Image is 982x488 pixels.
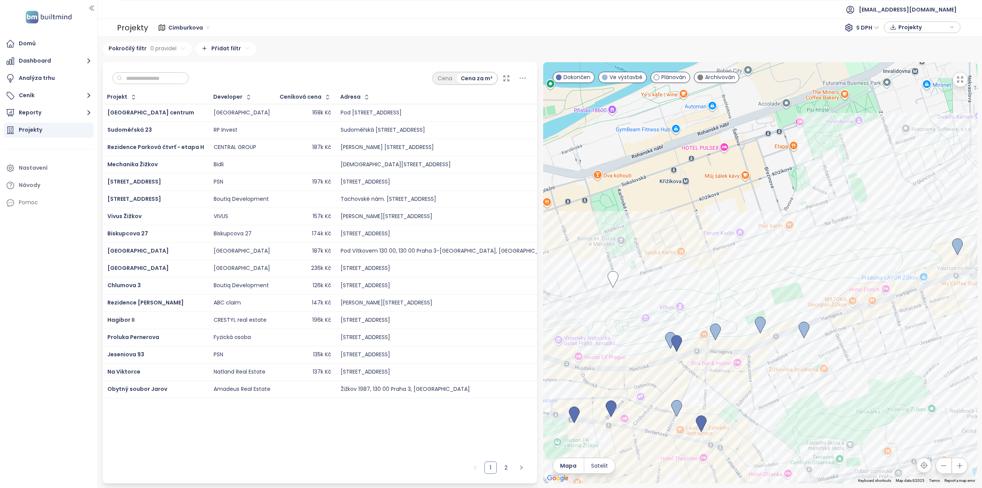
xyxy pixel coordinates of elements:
[280,94,321,99] div: Ceníková cena
[584,458,615,473] button: Satelit
[858,478,891,483] button: Keyboard shortcuts
[107,94,127,99] div: Projekt
[4,178,94,193] a: Návody
[4,88,94,103] button: Ceník
[313,369,331,376] div: 137k Kč
[705,73,735,81] span: Archivován
[340,94,361,99] div: Adresa
[341,351,390,358] div: [STREET_ADDRESS]
[19,163,48,173] div: Nastavení
[456,73,497,84] div: Cena za m²
[519,465,524,470] span: right
[4,105,94,121] button: Reporty
[341,109,402,116] div: Pod [STREET_ADDRESS]
[214,109,270,116] div: [GEOGRAPHIC_DATA]
[341,334,390,341] div: [STREET_ADDRESS]
[107,281,141,289] span: Chlumova 3
[929,478,940,483] a: Terms
[214,144,256,151] div: CENTRAL GROUP
[4,71,94,86] a: Analýza trhu
[545,473,570,483] img: Google
[341,248,555,255] div: Pod Vítkovem 130 00, 130 00 Praha 3-[GEOGRAPHIC_DATA], [GEOGRAPHIC_DATA]
[214,179,223,185] div: PSN
[341,317,390,324] div: [STREET_ADDRESS]
[661,73,686,81] span: Plánován
[944,478,975,483] a: Report a map error
[196,42,256,56] div: Přidat filtr
[312,109,331,116] div: 168k Kč
[545,473,570,483] a: Open this area in Google Maps (opens a new window)
[214,282,269,289] div: Boutiq Development
[107,264,169,272] span: [GEOGRAPHIC_DATA]
[23,9,74,25] img: logo
[341,299,432,306] div: [PERSON_NAME][STREET_ADDRESS]
[19,39,36,48] div: Domů
[500,462,512,474] li: 2
[312,317,331,324] div: 196k Kč
[107,195,161,203] a: [STREET_ADDRESS]
[107,385,167,393] a: Obytný soubor Jarov
[214,334,251,341] div: Fyzická osoba
[4,36,94,51] a: Domů
[341,386,470,393] div: Žižkov 1987, 130 00 Praha 3, [GEOGRAPHIC_DATA]
[214,299,241,306] div: ABC claim
[107,126,152,134] a: Sudoměřská 23
[107,230,148,237] span: Biskupcova 27
[19,180,40,190] div: Návody
[433,73,456,84] div: Cena
[107,143,204,151] a: Rezidence Parková čtvrť - etapa H
[4,160,94,176] a: Nastavení
[214,386,270,393] div: Amadeus Real Estate
[341,282,390,289] div: [STREET_ADDRESS]
[213,94,242,99] div: Developer
[107,299,184,306] span: Rezidence [PERSON_NAME]
[560,462,577,470] span: Mapa
[898,22,948,33] span: Projekty
[341,196,436,203] div: Tachovské nám. [STREET_ADDRESS]
[214,230,252,237] div: Biskupcova 27
[553,458,584,473] button: Mapa
[19,125,42,135] div: Projekty
[312,248,331,255] div: 187k Kč
[341,369,390,376] div: [STREET_ADDRESS]
[313,351,331,358] div: 135k Kč
[107,247,169,255] a: [GEOGRAPHIC_DATA]
[859,0,957,19] span: [EMAIL_ADDRESS][DOMAIN_NAME]
[4,195,94,210] div: Pomoc
[107,109,194,116] a: [GEOGRAPHIC_DATA] centrum
[214,196,269,203] div: Boutiq Development
[107,160,158,168] a: Mechanika Žižkov
[856,22,879,33] span: S DPH
[107,178,161,185] a: [STREET_ADDRESS]
[214,248,270,255] div: [GEOGRAPHIC_DATA]
[896,478,924,483] span: Map data ©2025
[341,230,390,237] div: [STREET_ADDRESS]
[19,198,38,207] div: Pomoc
[610,73,643,81] span: Ve výstavbě
[107,333,159,341] span: Proluka Pernerova
[107,351,144,358] a: Jeseniova 93
[313,282,331,289] div: 126k Kč
[341,161,451,168] div: [DEMOGRAPHIC_DATA][STREET_ADDRESS]
[214,317,267,324] div: CRESTYL real estate
[214,369,265,376] div: Natland Real Estate
[4,53,94,69] button: Dashboard
[341,213,432,220] div: [PERSON_NAME][STREET_ADDRESS]
[107,316,135,324] a: Hagibor II
[313,213,331,220] div: 157k Kč
[469,462,481,474] li: Předchozí strana
[888,22,956,33] div: button
[103,42,192,56] div: Pokročilý filtr
[107,212,142,220] span: Vivus Žižkov
[214,213,228,220] div: VIVUS
[515,462,527,474] li: Následující strana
